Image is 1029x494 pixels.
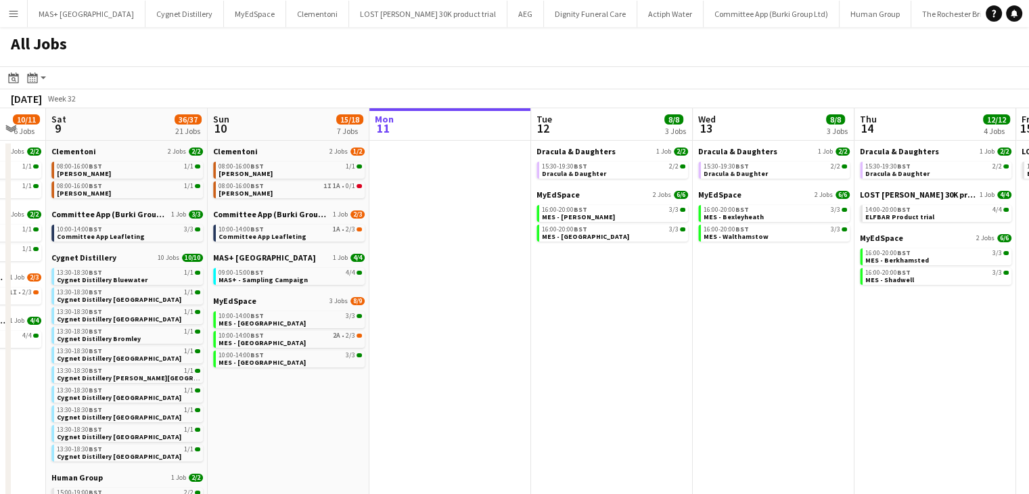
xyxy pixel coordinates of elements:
button: The Rochester Bridge Club [911,1,1023,27]
button: LOST [PERSON_NAME] 30K product trial [349,1,507,27]
button: Actiph Water [637,1,704,27]
button: Cygnet Distillery [145,1,224,27]
button: Dignity Funeral Care [544,1,637,27]
button: MAS+ [GEOGRAPHIC_DATA] [28,1,145,27]
button: Clementoni [286,1,349,27]
button: AEG [507,1,544,27]
button: MyEdSpace [224,1,286,27]
div: [DATE] [11,92,42,106]
button: Human Group [840,1,911,27]
span: Week 32 [45,93,78,104]
button: Committee App (Burki Group Ltd) [704,1,840,27]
